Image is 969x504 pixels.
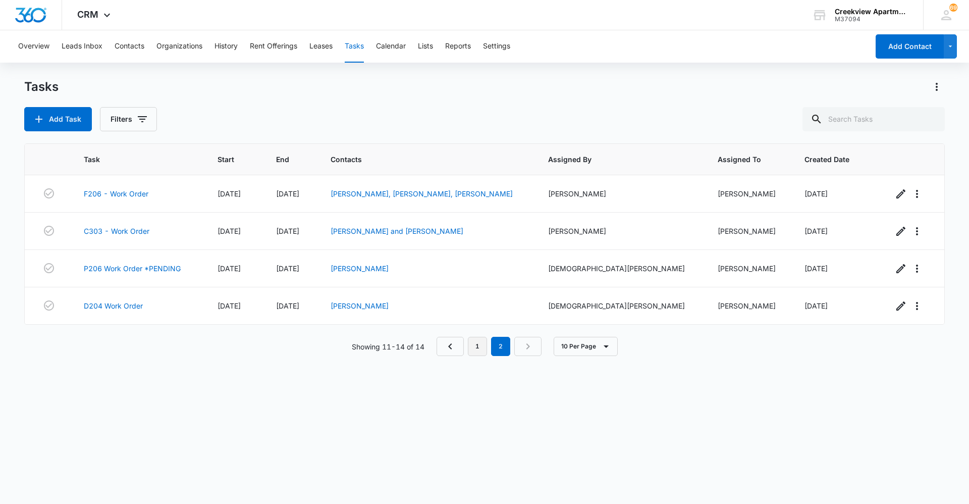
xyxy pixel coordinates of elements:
span: [DATE] [218,227,241,235]
a: [PERSON_NAME] [331,264,389,273]
a: F206 - Work Order [84,188,148,199]
div: [PERSON_NAME] [548,226,693,236]
span: Task [84,154,179,165]
button: Leases [309,30,333,63]
button: Rent Offerings [250,30,297,63]
span: [DATE] [276,264,299,273]
span: [DATE] [276,301,299,310]
div: [DEMOGRAPHIC_DATA][PERSON_NAME] [548,263,693,274]
span: [DATE] [804,264,828,273]
div: [PERSON_NAME] [548,188,693,199]
p: Showing 11-14 of 14 [352,341,424,352]
div: account id [835,16,908,23]
button: Organizations [156,30,202,63]
span: 69 [949,4,957,12]
span: [DATE] [218,264,241,273]
button: Filters [100,107,157,131]
span: CRM [77,9,98,20]
span: [DATE] [218,301,241,310]
button: Leads Inbox [62,30,102,63]
em: 2 [491,337,510,356]
span: [DATE] [276,189,299,198]
a: P206 Work Order *PENDING [84,263,181,274]
span: Assigned To [718,154,766,165]
span: Created Date [804,154,854,165]
div: [PERSON_NAME] [718,226,780,236]
span: [DATE] [804,227,828,235]
button: Reports [445,30,471,63]
span: [DATE] [804,301,828,310]
span: [DATE] [276,227,299,235]
button: Calendar [376,30,406,63]
div: notifications count [949,4,957,12]
button: Lists [418,30,433,63]
a: D204 Work Order [84,300,143,311]
div: [PERSON_NAME] [718,263,780,274]
button: Contacts [115,30,144,63]
button: History [214,30,238,63]
span: [DATE] [804,189,828,198]
a: Previous Page [437,337,464,356]
h1: Tasks [24,79,59,94]
button: Add Task [24,107,92,131]
span: Contacts [331,154,509,165]
span: [DATE] [218,189,241,198]
a: [PERSON_NAME] [331,301,389,310]
span: Assigned By [548,154,679,165]
a: Page 1 [468,337,487,356]
button: Settings [483,30,510,63]
div: [PERSON_NAME] [718,188,780,199]
a: [PERSON_NAME] and [PERSON_NAME] [331,227,463,235]
button: Add Contact [876,34,944,59]
button: Tasks [345,30,364,63]
span: End [276,154,292,165]
input: Search Tasks [802,107,945,131]
button: Actions [929,79,945,95]
span: Start [218,154,237,165]
div: [PERSON_NAME] [718,300,780,311]
button: 10 Per Page [554,337,618,356]
div: [DEMOGRAPHIC_DATA][PERSON_NAME] [548,300,693,311]
a: [PERSON_NAME], [PERSON_NAME], [PERSON_NAME] [331,189,513,198]
button: Overview [18,30,49,63]
a: C303 - Work Order [84,226,149,236]
nav: Pagination [437,337,542,356]
div: account name [835,8,908,16]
